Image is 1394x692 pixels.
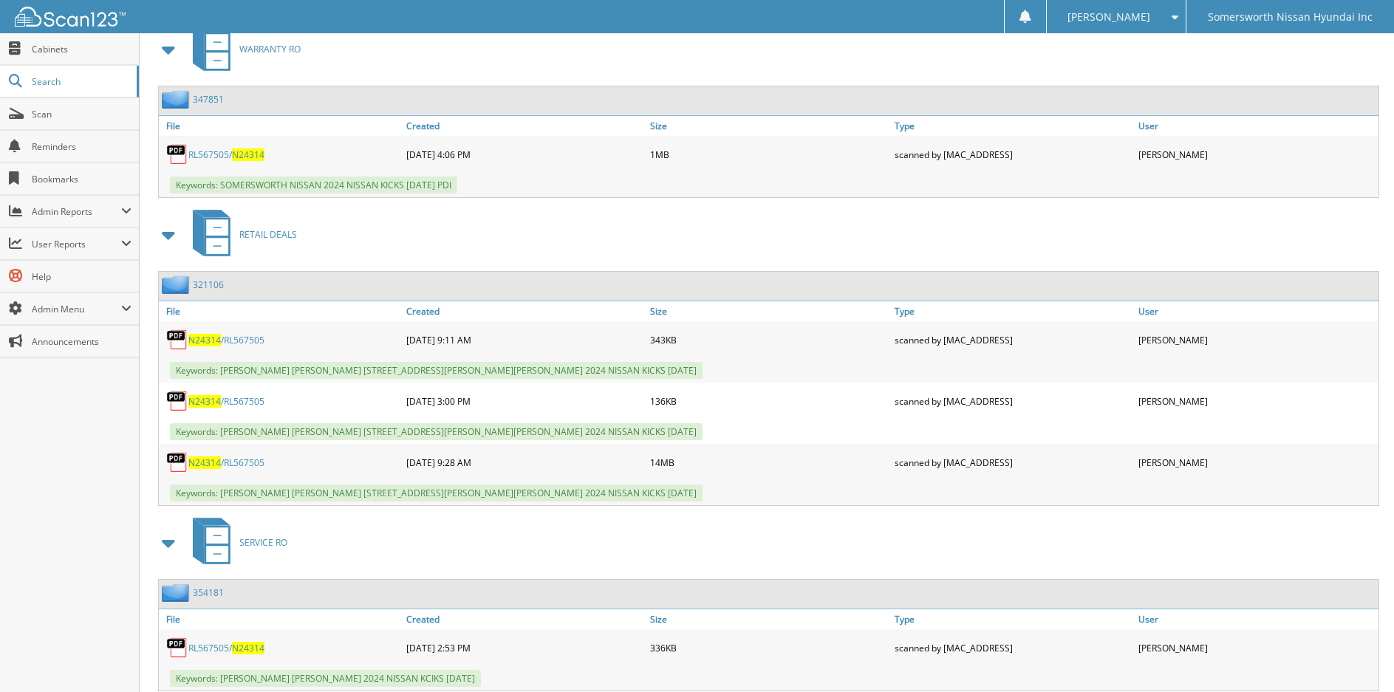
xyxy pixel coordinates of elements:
[32,238,121,250] span: User Reports
[188,456,264,469] a: N24314/RL567505
[32,303,121,315] span: Admin Menu
[1135,609,1378,629] a: User
[166,637,188,659] img: PDF.png
[1135,448,1378,477] div: [PERSON_NAME]
[188,334,221,346] span: N24314
[188,642,264,654] a: RL567505/N24314
[170,177,457,193] span: Keywords: SOMERSWORTH NISSAN 2024 NISSAN KICKS [DATE] PDI
[32,335,131,348] span: Announcements
[646,325,890,354] div: 343KB
[188,148,264,161] a: RL567505/N24314
[1135,633,1378,662] div: [PERSON_NAME]
[646,633,890,662] div: 336KB
[32,270,131,283] span: Help
[646,301,890,321] a: Size
[170,362,703,379] span: Keywords: [PERSON_NAME] [PERSON_NAME] [STREET_ADDRESS][PERSON_NAME][PERSON_NAME] 2024 NISSAN KICK...
[403,140,646,169] div: [DATE] 4:06 PM
[159,301,403,321] a: File
[166,143,188,165] img: PDF.png
[239,228,297,241] span: RETAIL DEALS
[1135,140,1378,169] div: [PERSON_NAME]
[193,278,224,291] a: 321106
[15,7,126,27] img: scan123-logo-white.svg
[646,609,890,629] a: Size
[1135,325,1378,354] div: [PERSON_NAME]
[891,325,1135,354] div: scanned by [MAC_ADDRESS]
[891,140,1135,169] div: scanned by [MAC_ADDRESS]
[166,390,188,412] img: PDF.png
[32,108,131,120] span: Scan
[646,386,890,416] div: 136KB
[184,513,287,572] a: SERVICE RO
[1135,116,1378,136] a: User
[403,609,646,629] a: Created
[188,395,221,408] span: N24314
[403,448,646,477] div: [DATE] 9:28 AM
[891,116,1135,136] a: Type
[403,633,646,662] div: [DATE] 2:53 PM
[32,205,121,218] span: Admin Reports
[403,301,646,321] a: Created
[232,148,264,161] span: N24314
[166,451,188,473] img: PDF.png
[162,90,193,109] img: folder2.png
[891,609,1135,629] a: Type
[239,43,301,55] span: WARRANTY RO
[188,456,221,469] span: N24314
[891,633,1135,662] div: scanned by [MAC_ADDRESS]
[32,75,129,88] span: Search
[162,275,193,294] img: folder2.png
[403,386,646,416] div: [DATE] 3:00 PM
[193,93,224,106] a: 347851
[232,642,264,654] span: N24314
[891,386,1135,416] div: scanned by [MAC_ADDRESS]
[1135,386,1378,416] div: [PERSON_NAME]
[1067,13,1150,21] span: [PERSON_NAME]
[891,301,1135,321] a: Type
[188,334,264,346] a: N24314/RL567505
[188,395,264,408] a: N24314/RL567505
[32,140,131,153] span: Reminders
[32,43,131,55] span: Cabinets
[159,609,403,629] a: File
[170,670,481,687] span: Keywords: [PERSON_NAME] [PERSON_NAME] 2024 NISSAN KCIKS [DATE]
[1135,301,1378,321] a: User
[239,536,287,549] span: SERVICE RO
[170,484,703,501] span: Keywords: [PERSON_NAME] [PERSON_NAME] [STREET_ADDRESS][PERSON_NAME][PERSON_NAME] 2024 NISSAN KICK...
[403,325,646,354] div: [DATE] 9:11 AM
[646,116,890,136] a: Size
[32,173,131,185] span: Bookmarks
[184,20,301,78] a: WARRANTY RO
[166,329,188,351] img: PDF.png
[162,583,193,602] img: folder2.png
[403,116,646,136] a: Created
[159,116,403,136] a: File
[184,205,297,264] a: RETAIL DEALS
[891,448,1135,477] div: scanned by [MAC_ADDRESS]
[646,448,890,477] div: 14MB
[1320,621,1394,692] iframe: Chat Widget
[1208,13,1373,21] span: Somersworth Nissan Hyundai Inc
[170,423,703,440] span: Keywords: [PERSON_NAME] [PERSON_NAME] [STREET_ADDRESS][PERSON_NAME][PERSON_NAME] 2024 NISSAN KICK...
[646,140,890,169] div: 1MB
[193,586,224,599] a: 354181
